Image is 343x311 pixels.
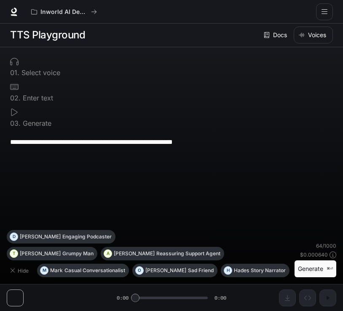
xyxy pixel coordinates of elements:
[7,264,34,277] button: Hide
[7,247,97,260] button: T[PERSON_NAME]Grumpy Man
[234,268,249,273] p: Hades
[50,268,63,273] p: Mark
[327,266,333,271] p: ⌘⏎
[145,268,186,273] p: [PERSON_NAME]
[20,251,61,256] p: [PERSON_NAME]
[294,27,333,43] button: Voices
[21,120,51,127] p: Generate
[10,120,21,127] p: 0 3 .
[40,264,48,277] div: M
[188,268,214,273] p: Sad Friend
[224,264,232,277] div: H
[295,260,336,278] button: Generate⌘⏎
[132,264,217,277] button: O[PERSON_NAME]Sad Friend
[10,27,85,43] h1: TTS Playground
[136,264,143,277] div: O
[10,95,21,101] p: 0 2 .
[101,247,224,260] button: A[PERSON_NAME]Reassuring Support Agent
[40,8,88,16] p: Inworld AI Demos
[221,264,289,277] button: HHadesStory Narrator
[10,69,19,76] p: 0 1 .
[251,268,286,273] p: Story Narrator
[19,69,60,76] p: Select voice
[7,230,115,243] button: D[PERSON_NAME]Engaging Podcaster
[10,247,18,260] div: T
[62,251,94,256] p: Grumpy Man
[27,3,101,20] button: All workspaces
[300,251,328,258] p: $ 0.000640
[262,27,290,43] a: Docs
[10,230,18,243] div: D
[104,247,112,260] div: A
[64,268,125,273] p: Casual Conversationalist
[114,251,155,256] p: [PERSON_NAME]
[316,242,336,249] p: 64 / 1000
[21,95,53,101] p: Enter text
[156,251,220,256] p: Reassuring Support Agent
[37,264,129,277] button: MMarkCasual Conversationalist
[20,234,61,239] p: [PERSON_NAME]
[62,234,112,239] p: Engaging Podcaster
[316,3,333,20] button: open drawer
